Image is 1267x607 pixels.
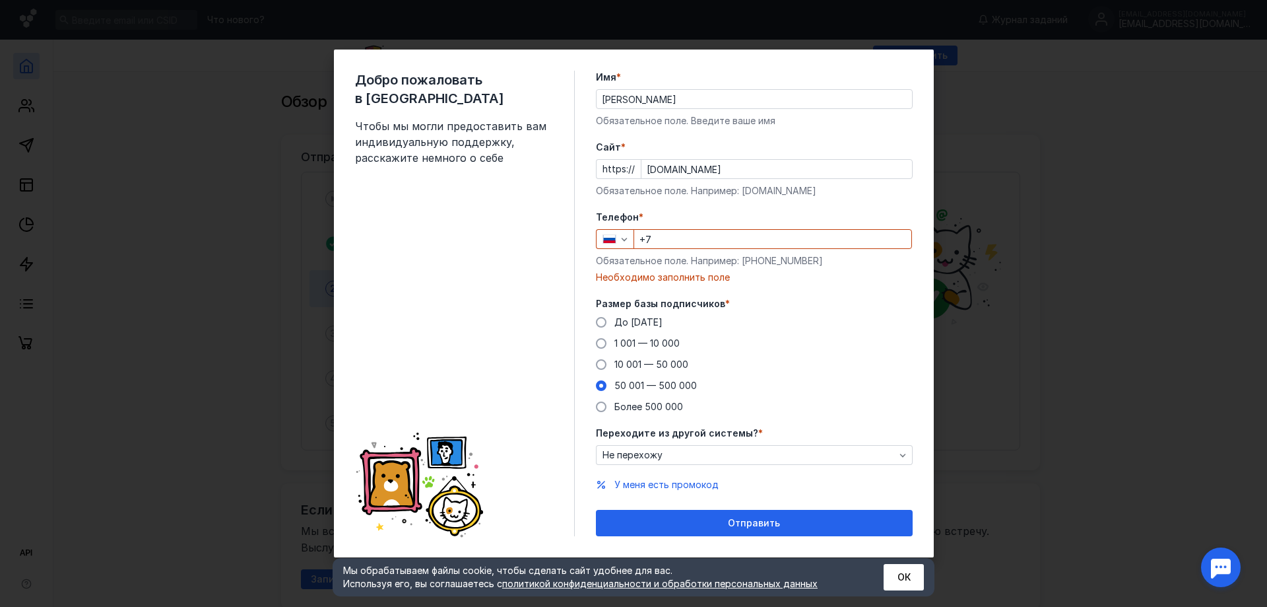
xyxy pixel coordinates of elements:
[596,141,621,154] span: Cайт
[614,359,688,370] span: 10 001 — 50 000
[596,114,913,127] div: Обязательное поле. Введите ваше имя
[614,478,719,491] button: У меня есть промокод
[614,316,663,328] span: До [DATE]
[614,338,680,349] span: 1 001 — 10 000
[355,118,553,166] span: Чтобы мы могли предоставить вам индивидуальную поддержку, расскажите немного о себе
[502,578,818,589] a: политикой конфиденциальности и обработки персональных данных
[602,450,663,461] span: Не перехожу
[596,71,616,84] span: Имя
[614,401,683,412] span: Более 500 000
[596,271,913,284] div: Необходимо заполнить поле
[596,445,913,465] button: Не перехожу
[596,254,913,268] div: Обязательное поле. Например: [PHONE_NUMBER]
[596,211,639,224] span: Телефон
[884,564,924,590] button: ОК
[596,297,725,310] span: Размер базы подписчиков
[728,518,780,529] span: Отправить
[596,510,913,536] button: Отправить
[596,427,758,440] span: Переходите из другой системы?
[614,380,697,391] span: 50 001 — 500 000
[355,71,553,108] span: Добро пожаловать в [GEOGRAPHIC_DATA]
[343,564,851,590] div: Мы обрабатываем файлы cookie, чтобы сделать сайт удобнее для вас. Используя его, вы соглашаетесь c
[614,479,719,490] span: У меня есть промокод
[596,184,913,197] div: Обязательное поле. Например: [DOMAIN_NAME]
